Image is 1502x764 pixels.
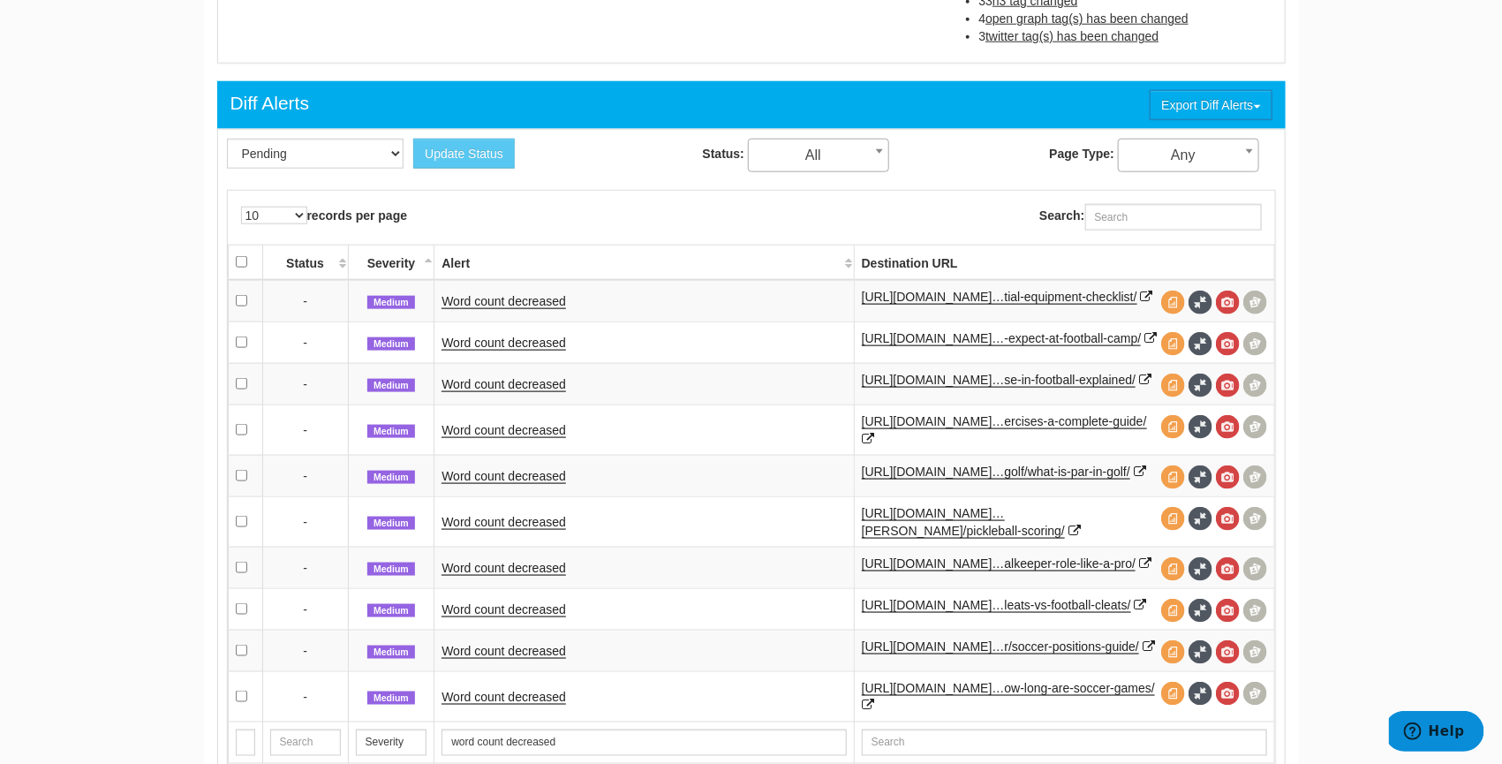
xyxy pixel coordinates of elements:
[367,379,415,393] span: Medium
[367,604,415,618] span: Medium
[442,515,566,530] a: Word count decreased
[442,423,566,438] a: Word count decreased
[356,730,427,756] input: Search
[748,139,889,172] span: All
[985,29,1159,43] span: twitter tag(s) has been changed
[270,730,341,756] input: Search
[1118,139,1259,172] span: Any
[862,681,1155,696] a: [URL][DOMAIN_NAME]…ow-long-are-soccer-games/
[1189,374,1212,397] span: Full Source Diff
[1161,374,1185,397] span: View source
[1161,682,1185,706] span: View source
[1189,291,1212,314] span: Full Source Diff
[862,506,1065,539] a: [URL][DOMAIN_NAME]…[PERSON_NAME]/pickleball-scoring/
[862,290,1137,305] a: [URL][DOMAIN_NAME]…tial-equipment-checklist/
[262,405,348,455] td: -
[262,671,348,722] td: -
[1216,291,1240,314] span: View screenshot
[1216,507,1240,531] span: View screenshot
[442,469,566,484] a: Word count decreased
[862,556,1136,571] a: [URL][DOMAIN_NAME]…alkeeper-role-like-a-pro/
[262,280,348,322] td: -
[434,245,854,280] th: Alert: activate to sort column ascending
[1216,415,1240,439] span: View screenshot
[1161,507,1185,531] span: View source
[442,730,846,756] input: Search
[1243,682,1267,706] span: Compare screenshots
[1216,599,1240,623] span: View screenshot
[262,455,348,496] td: -
[1161,599,1185,623] span: View source
[1243,291,1267,314] span: Compare screenshots
[979,27,1276,45] li: 3
[1243,557,1267,581] span: Compare screenshots
[241,207,307,224] select: records per page
[1150,90,1272,120] button: Export Diff Alerts
[1216,682,1240,706] span: View screenshot
[1243,332,1267,356] span: Compare screenshots
[1085,204,1262,231] input: Search:
[262,588,348,630] td: -
[862,730,1267,756] input: Search
[1243,374,1267,397] span: Compare screenshots
[1189,507,1212,531] span: Full Source Diff
[1216,465,1240,489] span: View screenshot
[367,517,415,531] span: Medium
[1161,557,1185,581] span: View source
[367,425,415,439] span: Medium
[1243,465,1267,489] span: Compare screenshots
[1119,143,1258,168] span: Any
[1243,640,1267,664] span: Compare screenshots
[442,561,566,576] a: Word count decreased
[1243,507,1267,531] span: Compare screenshots
[367,296,415,310] span: Medium
[1216,332,1240,356] span: View screenshot
[1243,415,1267,439] span: Compare screenshots
[262,547,348,588] td: -
[1189,640,1212,664] span: Full Source Diff
[862,465,1130,480] a: [URL][DOMAIN_NAME]…golf/what-is-par-in-golf/
[348,245,434,280] th: Severity: activate to sort column descending
[230,90,309,117] div: Diff Alerts
[862,639,1139,654] a: [URL][DOMAIN_NAME]…r/soccer-positions-guide/
[367,563,415,577] span: Medium
[862,598,1131,613] a: [URL][DOMAIN_NAME]…leats-vs-football-cleats/
[367,337,415,352] span: Medium
[1189,682,1212,706] span: Full Source Diff
[413,139,515,169] button: Update Status
[236,730,255,756] input: Search
[1243,599,1267,623] span: Compare screenshots
[1161,415,1185,439] span: View source
[862,414,1147,429] a: [URL][DOMAIN_NAME]…ercises-a-complete-guide/
[262,630,348,671] td: -
[262,496,348,547] td: -
[1189,599,1212,623] span: Full Source Diff
[442,690,566,705] a: Word count decreased
[1161,291,1185,314] span: View source
[262,321,348,363] td: -
[862,331,1142,346] a: [URL][DOMAIN_NAME]…-expect-at-football-camp/
[367,646,415,660] span: Medium
[442,644,566,659] a: Word count decreased
[1039,204,1261,231] label: Search:
[1189,415,1212,439] span: Full Source Diff
[241,207,408,224] label: records per page
[442,294,566,309] a: Word count decreased
[703,148,744,162] strong: Status:
[1189,557,1212,581] span: Full Source Diff
[262,245,348,280] th: Status: activate to sort column ascending
[442,602,566,617] a: Word count decreased
[1049,148,1114,162] strong: Page Type:
[1161,465,1185,489] span: View source
[1161,640,1185,664] span: View source
[985,11,1189,26] span: open graph tag(s) has been changed
[1216,557,1240,581] span: View screenshot
[749,143,888,168] span: All
[1389,711,1484,755] iframe: Opens a widget where you can find more information
[854,245,1274,280] th: Destination URL
[1216,640,1240,664] span: View screenshot
[442,377,566,392] a: Word count decreased
[1189,465,1212,489] span: Full Source Diff
[367,471,415,485] span: Medium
